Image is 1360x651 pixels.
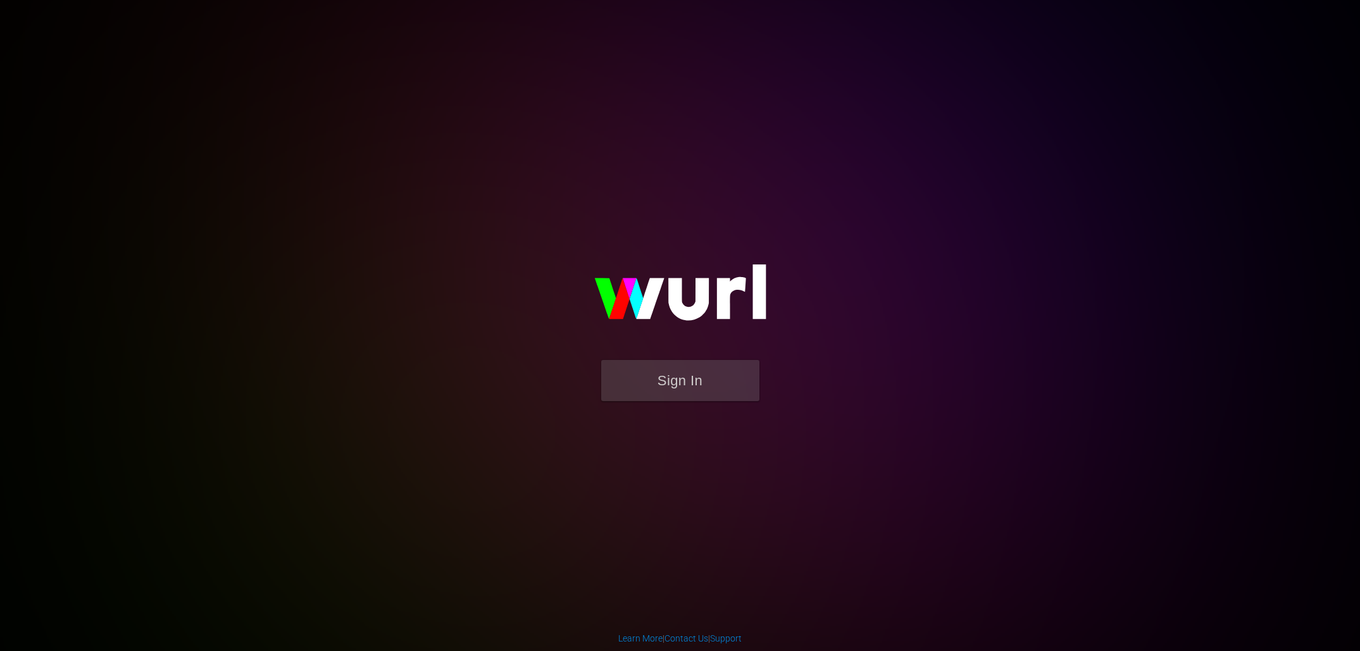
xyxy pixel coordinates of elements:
img: wurl-logo-on-black-223613ac3d8ba8fe6dc639794a292ebdb59501304c7dfd60c99c58986ef67473.svg [554,237,807,360]
div: | | [618,632,742,645]
button: Sign In [601,360,759,401]
a: Support [710,633,742,643]
a: Contact Us [664,633,708,643]
a: Learn More [618,633,663,643]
